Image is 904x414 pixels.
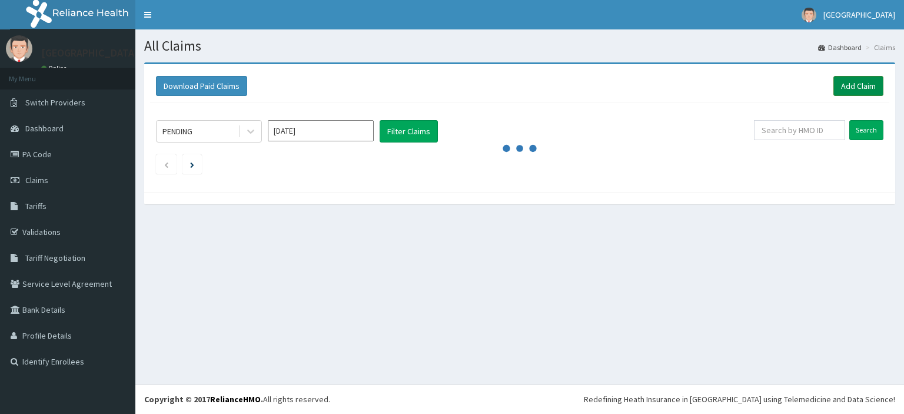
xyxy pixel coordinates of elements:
span: Claims [25,175,48,186]
a: Next page [190,159,194,170]
svg: audio-loading [502,131,537,166]
footer: All rights reserved. [135,384,904,414]
a: RelianceHMO [210,394,261,405]
h1: All Claims [144,38,895,54]
span: Tariff Negotiation [25,253,85,263]
input: Search [849,120,883,140]
span: Tariffs [25,201,46,211]
span: Switch Providers [25,97,85,108]
a: Previous page [164,159,169,170]
img: User Image [802,8,816,22]
div: PENDING [162,125,192,137]
a: Online [41,64,69,72]
input: Select Month and Year [268,120,374,141]
a: Dashboard [818,42,862,52]
button: Filter Claims [380,120,438,143]
img: User Image [6,35,32,62]
button: Download Paid Claims [156,76,247,96]
a: Add Claim [833,76,883,96]
li: Claims [863,42,895,52]
input: Search by HMO ID [754,120,845,140]
span: [GEOGRAPHIC_DATA] [823,9,895,20]
span: Dashboard [25,123,64,134]
p: [GEOGRAPHIC_DATA] [41,48,138,58]
div: Redefining Heath Insurance in [GEOGRAPHIC_DATA] using Telemedicine and Data Science! [584,393,895,405]
strong: Copyright © 2017 . [144,394,263,405]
